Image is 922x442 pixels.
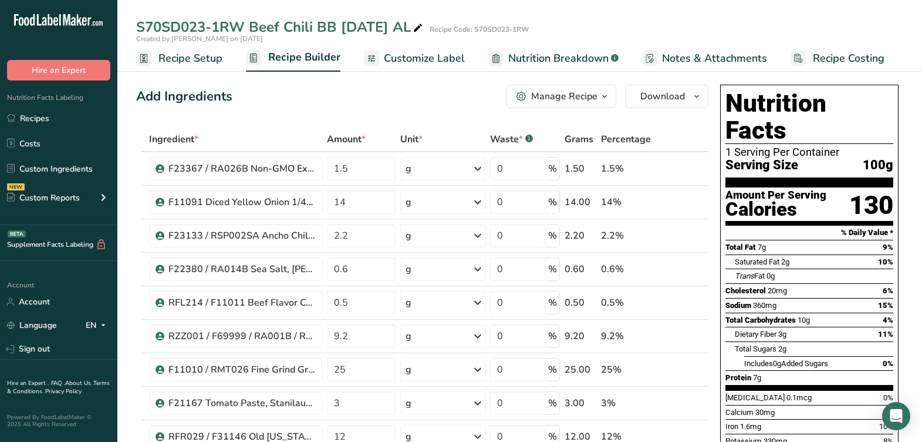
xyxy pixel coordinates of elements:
[791,45,884,72] a: Recipe Costing
[753,373,761,382] span: 7g
[725,146,893,158] div: 1 Serving Per Container
[883,359,893,368] span: 0%
[878,330,893,339] span: 11%
[740,422,761,431] span: 1.6mg
[786,393,812,402] span: 0.1mcg
[406,195,411,209] div: g
[406,363,411,377] div: g
[168,195,315,209] div: F11091 Diced Yellow Onion 1/4", Fresh Sense [DATE] AC
[168,229,315,243] div: F23133 / RSP002SA Ancho Chili Powder, Woodland Foods [DATE] AL
[725,90,893,144] h1: Nutrition Facts
[725,301,751,310] span: Sodium
[626,85,708,108] button: Download
[406,162,411,176] div: g
[7,315,57,336] a: Language
[773,359,781,368] span: 0g
[725,422,738,431] span: Iron
[642,45,767,72] a: Notes & Attachments
[601,396,653,410] div: 3%
[149,132,198,146] span: Ingredient
[883,393,893,402] span: 0%
[565,363,596,377] div: 25.00
[640,89,685,103] span: Download
[565,262,596,276] div: 0.60
[158,51,222,66] span: Recipe Setup
[601,162,653,176] div: 1.5%
[735,272,765,280] span: Fat
[327,132,366,146] span: Amount
[878,257,893,266] span: 10%
[136,34,263,43] span: Created by [PERSON_NAME] on [DATE]
[601,262,653,276] div: 0.6%
[406,296,411,310] div: g
[565,162,596,176] div: 1.50
[406,262,411,276] div: g
[246,44,340,72] a: Recipe Builder
[778,330,786,339] span: 3g
[7,379,110,396] a: Terms & Conditions .
[7,379,49,387] a: Hire an Expert .
[565,195,596,209] div: 14.00
[601,296,653,310] div: 0.5%
[768,286,787,295] span: 20mg
[430,24,529,35] div: Recipe Code: S70SD023-1RW
[51,379,65,387] a: FAQ .
[878,301,893,310] span: 15%
[7,192,80,204] div: Custom Reports
[136,16,425,38] div: S70SD023-1RW Beef Chili BB [DATE] AL
[725,393,785,402] span: [MEDICAL_DATA]
[565,396,596,410] div: 3.00
[813,51,884,66] span: Recipe Costing
[766,272,775,280] span: 0g
[753,301,776,310] span: 360mg
[136,45,222,72] a: Recipe Setup
[65,379,93,387] a: About Us .
[45,387,82,396] a: Privacy Policy
[8,230,26,237] div: BETA
[758,243,766,252] span: 7g
[565,329,596,343] div: 9.20
[601,132,651,146] span: Percentage
[136,87,232,106] div: Add Ingredients
[406,229,411,243] div: g
[168,296,315,310] div: RFL214 / F11011 Beef Flavor Concentrate, Eatem Foods [DATE] AC
[168,396,315,410] div: F21167 Tomato Paste, Stanilaus Foods [DATE] AF
[778,344,786,353] span: 2g
[7,60,110,81] button: Hire an Expert
[400,132,423,146] span: Unit
[883,316,893,324] span: 4%
[725,201,826,218] div: Calories
[725,408,754,417] span: Calcium
[565,132,593,146] span: Grams
[406,396,411,410] div: g
[488,45,619,72] a: Nutrition Breakdown
[531,89,597,103] div: Manage Recipe
[490,132,533,146] div: Waste
[506,85,616,108] button: Manage Recipe
[662,51,767,66] span: Notes & Attachments
[883,243,893,252] span: 9%
[863,158,893,173] span: 100g
[508,51,609,66] span: Nutrition Breakdown
[781,257,789,266] span: 2g
[364,45,465,72] a: Customize Label
[601,363,653,377] div: 25%
[725,286,766,295] span: Cholesterol
[86,319,110,333] div: EN
[384,51,465,66] span: Customize Label
[406,329,411,343] div: g
[168,363,315,377] div: F11010 / RMT026 Fine Grind Ground Beef 81/19, US Foods / JBS [DATE] AF
[883,286,893,295] span: 6%
[168,329,315,343] div: RZZ001 / F69999 / RA001B / RZZ001SA Water, Tap
[168,262,315,276] div: F22380 / RA014B Sea Salt, [PERSON_NAME] [DATE] CC
[725,226,893,240] section: % Daily Value *
[879,422,893,431] span: 10%
[798,316,810,324] span: 10g
[601,195,653,209] div: 14%
[849,190,893,221] div: 130
[168,162,315,176] div: F23367 / RA026B Non-GMO Expeller Pressed Canola Oil, Capitol Foods [DATE] AF
[601,229,653,243] div: 2.2%
[725,243,756,252] span: Total Fat
[268,49,340,65] span: Recipe Builder
[7,414,110,428] div: Powered By FoodLabelMaker © 2025 All Rights Reserved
